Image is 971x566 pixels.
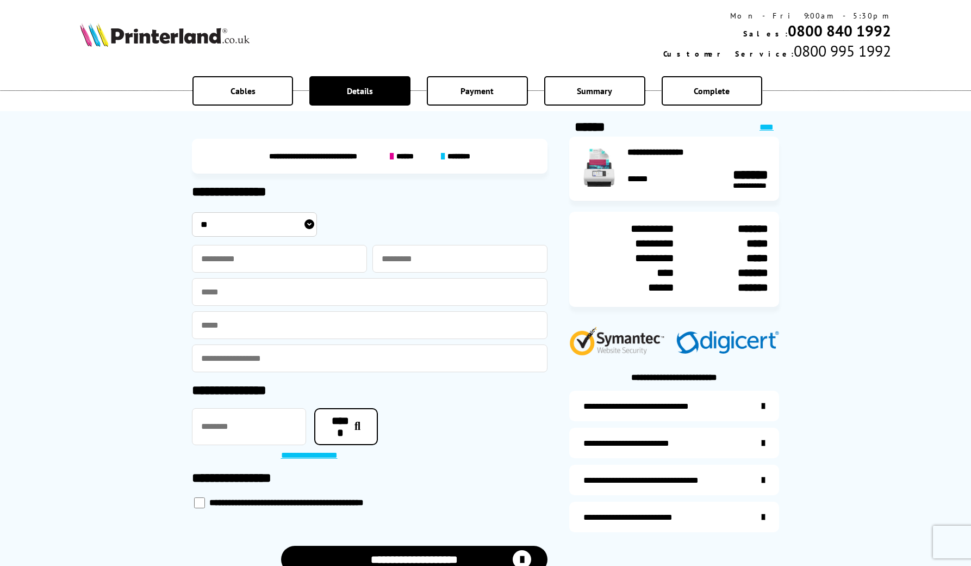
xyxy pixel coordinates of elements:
[663,11,891,21] div: Mon - Fri 9:00am - 5:30pm
[231,85,256,96] span: Cables
[460,85,494,96] span: Payment
[569,428,779,458] a: items-arrive
[80,23,250,47] img: Printerland Logo
[694,85,730,96] span: Complete
[577,85,612,96] span: Summary
[794,41,891,61] span: 0800 995 1992
[569,502,779,532] a: secure-website
[663,49,794,59] span: Customer Service:
[569,391,779,421] a: additional-ink
[743,29,788,39] span: Sales:
[347,85,373,96] span: Details
[788,21,891,41] a: 0800 840 1992
[569,465,779,495] a: additional-cables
